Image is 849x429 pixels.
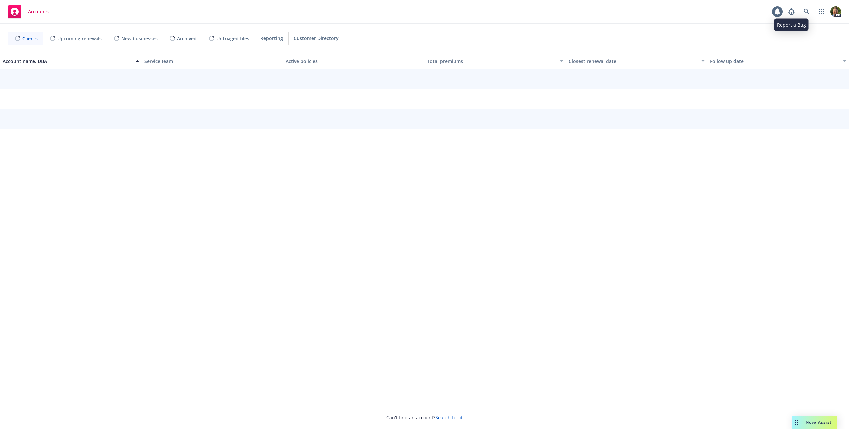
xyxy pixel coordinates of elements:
a: Search for it [435,414,463,421]
a: Accounts [5,2,51,21]
span: New businesses [121,35,158,42]
div: Drag to move [792,416,800,429]
div: Service team [144,58,281,65]
a: Search [800,5,813,18]
span: Untriaged files [216,35,249,42]
span: Reporting [260,35,283,42]
span: Accounts [28,9,49,14]
button: Closest renewal date [566,53,708,69]
span: Can't find an account? [386,414,463,421]
span: Clients [22,35,38,42]
a: Report a Bug [785,5,798,18]
div: Active policies [286,58,422,65]
span: Archived [177,35,197,42]
div: Total premiums [427,58,556,65]
span: Nova Assist [806,419,832,425]
div: Closest renewal date [569,58,698,65]
a: Switch app [815,5,828,18]
button: Active policies [283,53,424,69]
button: Nova Assist [792,416,837,429]
button: Service team [142,53,283,69]
button: Follow up date [707,53,849,69]
div: Account name, DBA [3,58,132,65]
span: Upcoming renewals [57,35,102,42]
button: Total premiums [424,53,566,69]
span: Customer Directory [294,35,339,42]
div: Follow up date [710,58,839,65]
img: photo [830,6,841,17]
